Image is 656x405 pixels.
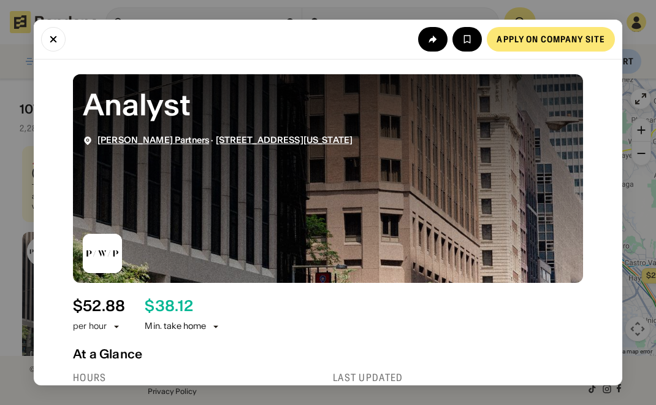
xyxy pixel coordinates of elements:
button: Close [41,27,66,52]
div: $ 52.88 [73,298,125,315]
span: [PERSON_NAME] Partners [97,134,209,145]
div: · [97,135,353,145]
div: At a Glance [73,347,583,361]
div: Hours [73,371,323,384]
div: Last updated [333,371,583,384]
img: Perella Weinberg Partners logo [83,234,122,273]
span: [STREET_ADDRESS][US_STATE] [216,134,353,145]
div: Analyst [83,84,573,125]
div: per hour [73,320,107,333]
div: Apply on company site [497,35,605,44]
div: Min. take home [145,320,221,333]
div: $ 38.12 [145,298,193,315]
